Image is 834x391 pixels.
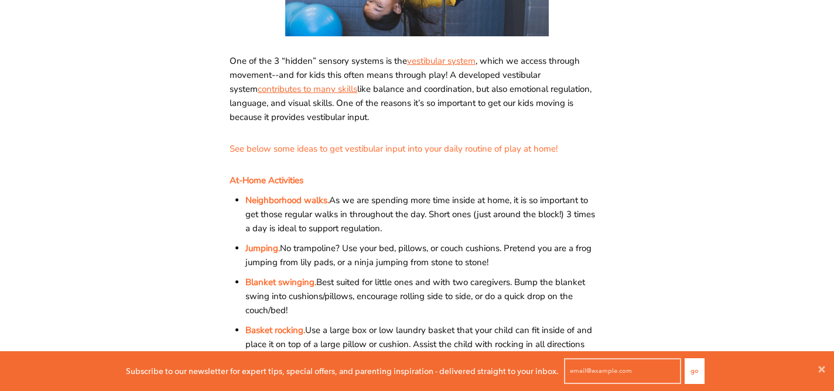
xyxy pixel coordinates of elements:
span: Basket rocking. [245,324,305,336]
span: Best suited for little ones and with two caregivers. Bump the blanket swing into cushions/pillows... [245,276,585,316]
span: Use a large box or low laundry basket that your child can fit inside of and place it on top of a ... [245,324,597,378]
span: Blanket swinging. [245,276,316,288]
p: Subscribe to our newsletter for expert tips, special offers, and parenting inspiration - delivere... [126,365,559,378]
a: contributes to many skills [258,83,357,95]
span: No trampoline? Use your bed, pillows, or couch cushions. Pretend you are a frog jumping from lily... [245,242,592,268]
a: vestibular system [407,55,476,67]
span: As we are spending more time inside at home, it is so important to get those regular walks in thr... [245,194,595,234]
span: Neighborhood walks. [245,194,329,206]
span: At-Home Activities [230,174,303,186]
span: See below some ideas to get vestibular input into your daily routine of play at home! [230,143,558,155]
input: email@example.com [564,358,681,384]
button: Go [685,358,705,384]
span: Jumping. [245,242,280,254]
span: One of the 3 “hidden” sensory systems is the , which we access through movement--and for kids thi... [230,54,604,124]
